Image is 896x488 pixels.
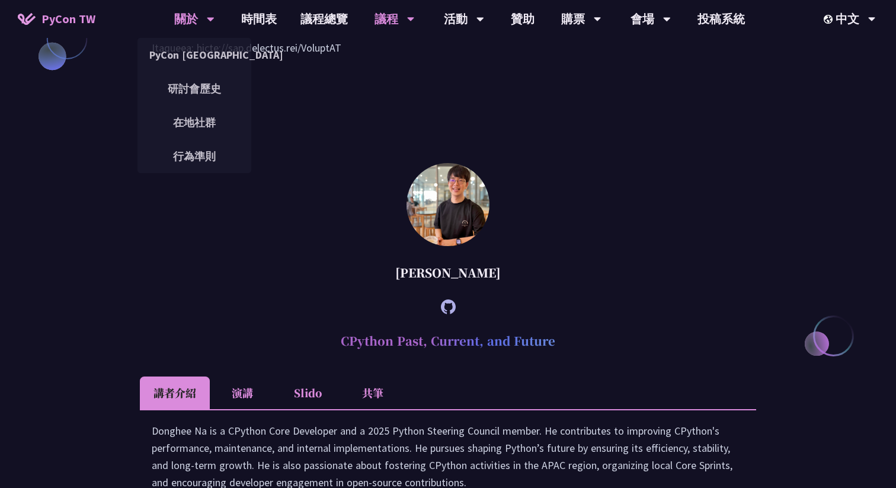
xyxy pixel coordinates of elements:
[140,323,756,359] h2: CPython Past, Current, and Future
[137,142,251,170] a: 行為準則
[6,4,107,34] a: PyCon TW
[340,377,405,409] li: 共筆
[137,75,251,103] a: 研討會歷史
[137,41,251,69] a: PyCon [GEOGRAPHIC_DATA]
[275,377,340,409] li: Slido
[824,15,836,24] img: Locale Icon
[18,13,36,25] img: Home icon of PyCon TW 2025
[140,255,756,291] div: [PERSON_NAME]
[137,109,251,136] a: 在地社群
[140,377,210,409] li: 講者介紹
[407,163,489,246] img: Donghee Na
[41,10,95,28] span: PyCon TW
[210,377,275,409] li: 演講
